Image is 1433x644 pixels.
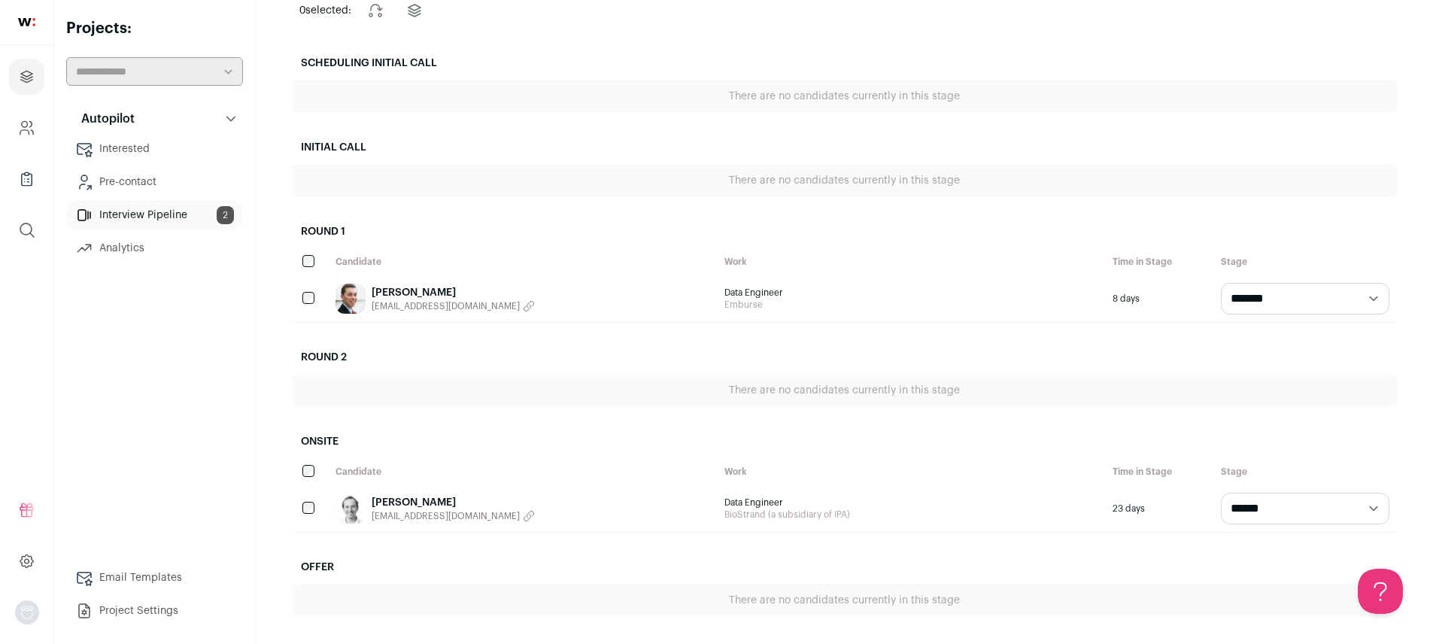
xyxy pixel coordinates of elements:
[372,300,535,312] button: [EMAIL_ADDRESS][DOMAIN_NAME]
[1105,275,1213,322] div: 8 days
[335,494,366,524] img: c55524008a48dab13bed43684c038a839f3ae93f3647f8fa78565b61a90609aa
[9,59,44,95] a: Projects
[66,104,243,134] button: Autopilot
[292,425,1397,458] h2: Onsite
[372,495,535,510] a: [PERSON_NAME]
[15,600,39,624] button: Open dropdown
[328,458,717,485] div: Candidate
[292,80,1397,113] div: There are no candidates currently in this stage
[328,248,717,275] div: Candidate
[292,47,1397,80] h2: Scheduling Initial Call
[15,600,39,624] img: nopic.png
[372,300,520,312] span: [EMAIL_ADDRESS][DOMAIN_NAME]
[1105,458,1213,485] div: Time in Stage
[9,161,44,197] a: Company Lists
[217,206,234,224] span: 2
[292,341,1397,374] h2: Round 2
[18,18,35,26] img: wellfound-shorthand-0d5821cbd27db2630d0214b213865d53afaa358527fdda9d0ea32b1df1b89c2c.svg
[292,164,1397,197] div: There are no candidates currently in this stage
[372,285,535,300] a: [PERSON_NAME]
[66,563,243,593] a: Email Templates
[724,497,1098,509] span: Data Engineer
[1213,248,1397,275] div: Stage
[292,215,1397,248] h2: Round 1
[1213,458,1397,485] div: Stage
[72,110,135,128] p: Autopilot
[292,374,1397,407] div: There are no candidates currently in this stage
[66,596,243,626] a: Project Settings
[717,248,1106,275] div: Work
[372,510,520,522] span: [EMAIL_ADDRESS][DOMAIN_NAME]
[724,299,1098,311] span: Emburse
[299,3,351,18] span: selected:
[292,131,1397,164] h2: Initial Call
[1105,248,1213,275] div: Time in Stage
[292,551,1397,584] h2: Offer
[292,584,1397,617] div: There are no candidates currently in this stage
[335,284,366,314] img: 54369ea3bec04e9c056eefe4edb593ea465e4f35392ac0881837519d7a4c712f
[717,458,1106,485] div: Work
[66,134,243,164] a: Interested
[1105,485,1213,532] div: 23 days
[724,509,1098,521] span: BioStrand (a subsidiary of IPA)
[66,200,243,230] a: Interview Pipeline2
[372,510,535,522] button: [EMAIL_ADDRESS][DOMAIN_NAME]
[1358,569,1403,614] iframe: Help Scout Beacon - Open
[724,287,1098,299] span: Data Engineer
[9,110,44,146] a: Company and ATS Settings
[66,167,243,197] a: Pre-contact
[66,18,243,39] h2: Projects:
[299,5,305,16] span: 0
[66,233,243,263] a: Analytics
